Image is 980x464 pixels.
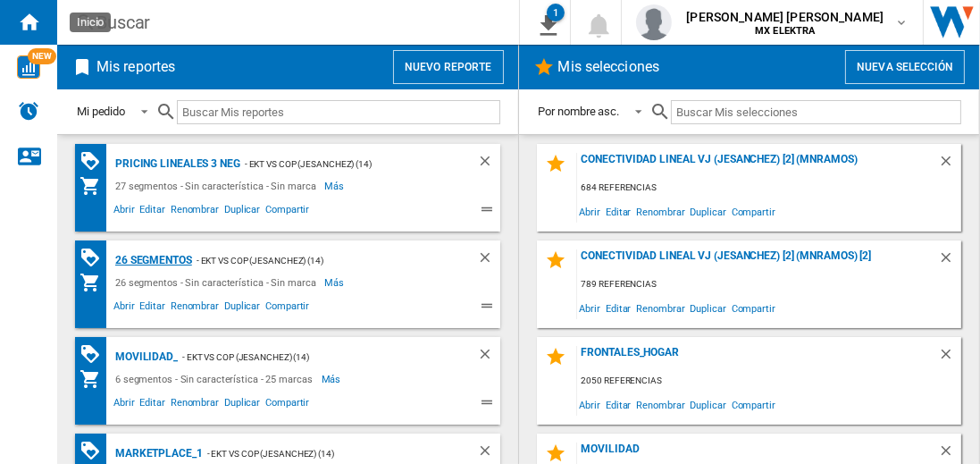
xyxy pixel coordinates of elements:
[477,249,500,272] div: Borrar
[111,175,325,197] div: 27 segmentos - Sin característica - Sin marca
[80,150,111,173] div: Matriz de PROMOCIONES
[80,440,111,462] div: Matriz de PROMOCIONES
[938,346,961,370] div: Borrar
[671,100,961,124] input: Buscar Mis selecciones
[729,392,778,417] span: Compartir
[633,199,687,224] span: Renombrar
[111,394,138,416] span: Abrir
[111,298,138,319] span: Abrir
[633,296,687,320] span: Renombrar
[177,100,499,124] input: Buscar Mis reportes
[325,272,348,293] span: Más
[938,153,961,177] div: Borrar
[577,249,939,274] div: Conectividad Lineal vj (jesanchez) [2] (mnramos) [2]
[688,392,729,417] span: Duplicar
[688,199,729,224] span: Duplicar
[633,392,687,417] span: Renombrar
[322,368,344,390] span: Más
[80,343,111,366] div: Matriz de PROMOCIONES
[577,153,939,177] div: Conectividad Lineal vj (jesanchez) [2] (mnramos)
[178,346,440,368] div: - EKT vs Cop (jesanchez) (14)
[263,298,312,319] span: Compartir
[603,199,633,224] span: Editar
[688,296,729,320] span: Duplicar
[28,48,56,64] span: NEW
[477,153,500,175] div: Borrar
[263,394,312,416] span: Compartir
[729,296,778,320] span: Compartir
[93,50,179,84] h2: Mis reportes
[192,249,441,272] div: - EKT vs Cop (jesanchez) (14)
[111,346,178,368] div: MOVILIDAD_
[111,368,322,390] div: 6 segmentos - Sin característica - 25 marcas
[729,199,778,224] span: Compartir
[603,392,633,417] span: Editar
[325,175,348,197] span: Más
[577,199,604,224] span: Abrir
[686,8,884,26] span: [PERSON_NAME] [PERSON_NAME]
[393,50,504,84] button: Nuevo reporte
[138,298,168,319] span: Editar
[138,394,168,416] span: Editar
[577,274,962,296] div: 789 referencias
[111,249,192,272] div: 26 segmentos
[547,4,565,21] div: 1
[477,346,500,368] div: Borrar
[577,346,939,370] div: FRONTALES_HOGAR
[222,201,263,223] span: Duplicar
[80,368,111,390] div: Mi colección
[577,370,962,392] div: 2050 referencias
[240,153,441,175] div: - EKT vs Cop (jesanchez) (14)
[80,272,111,293] div: Mi colección
[555,50,664,84] h2: Mis selecciones
[96,10,473,35] div: Buscar
[80,247,111,269] div: Matriz de PROMOCIONES
[80,175,111,197] div: Mi colección
[222,298,263,319] span: Duplicar
[111,201,138,223] span: Abrir
[539,105,620,118] div: Por nombre asc.
[577,296,604,320] span: Abrir
[845,50,965,84] button: Nueva selección
[168,201,222,223] span: Renombrar
[755,25,815,37] b: MX ELEKTRA
[577,177,962,199] div: 684 referencias
[168,394,222,416] span: Renombrar
[168,298,222,319] span: Renombrar
[938,249,961,274] div: Borrar
[17,55,40,79] img: wise-card.svg
[577,392,604,417] span: Abrir
[263,201,312,223] span: Compartir
[222,394,263,416] span: Duplicar
[111,153,240,175] div: Pricing lineales 3 neg
[138,201,168,223] span: Editar
[77,105,125,118] div: Mi pedido
[18,100,39,122] img: alerts-logo.svg
[603,296,633,320] span: Editar
[111,272,325,293] div: 26 segmentos - Sin característica - Sin marca
[636,4,672,40] img: profile.jpg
